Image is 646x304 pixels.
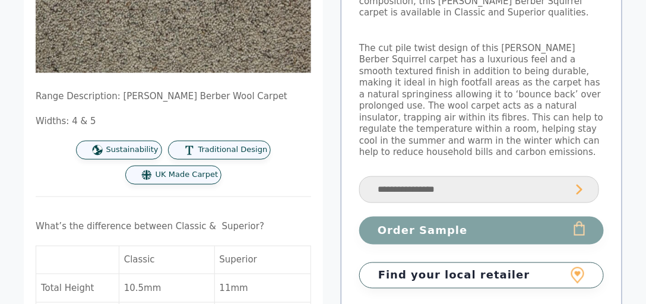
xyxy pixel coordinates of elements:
[359,262,604,288] a: Find your local retailer
[215,274,311,303] td: 11mm
[359,43,603,158] span: The cut pile twist design of this [PERSON_NAME] Berber Squirrel carpet has a luxurious feel and a...
[119,246,215,275] td: Classic
[36,116,311,128] p: Widths: 4 & 5
[36,91,311,103] p: Range Description: [PERSON_NAME] Berber Wool Carpet
[36,221,311,233] p: What’s the difference between Classic & Superior?
[119,274,215,303] td: 10.5mm
[215,246,311,275] td: Superior
[156,170,218,180] span: UK Made Carpet
[36,274,119,303] td: Total Height
[106,145,159,155] span: Sustainability
[359,217,604,245] button: Order Sample
[198,145,268,155] span: Traditional Design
